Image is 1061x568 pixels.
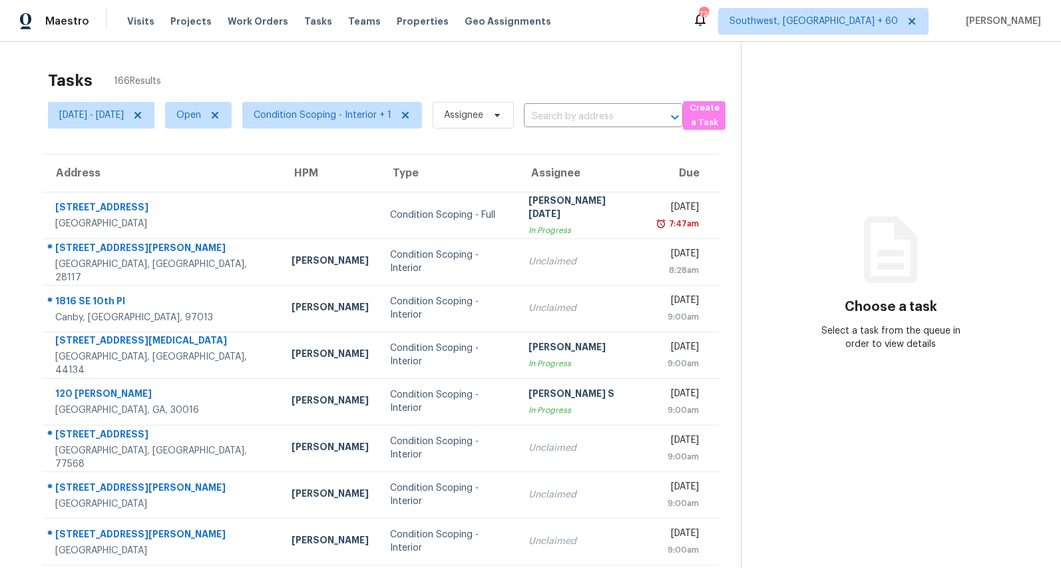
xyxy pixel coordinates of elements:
div: [PERSON_NAME] [292,440,369,457]
div: 9:00am [656,543,699,557]
div: 9:00am [656,357,699,370]
div: 1816 SE 10th Pl [55,294,270,311]
div: Unclaimed [529,488,635,501]
div: 774 [699,8,708,21]
th: HPM [281,154,379,192]
div: [DATE] [656,480,699,497]
div: [GEOGRAPHIC_DATA], [GEOGRAPHIC_DATA], 44134 [55,350,270,377]
th: Assignee [518,154,646,192]
span: Geo Assignments [465,15,551,28]
div: [STREET_ADDRESS][PERSON_NAME] [55,481,270,497]
div: [DATE] [656,340,699,357]
div: Unclaimed [529,302,635,315]
th: Address [43,154,281,192]
div: [PERSON_NAME] [292,347,369,364]
div: [STREET_ADDRESS] [55,200,270,217]
div: Condition Scoping - Interior [390,528,507,555]
div: 9:00am [656,497,699,510]
span: Maestro [45,15,89,28]
div: [GEOGRAPHIC_DATA] [55,497,270,511]
th: Due [646,154,720,192]
div: [DATE] [656,200,699,217]
div: [PERSON_NAME] [292,487,369,503]
span: Properties [397,15,449,28]
div: Condition Scoping - Full [390,208,507,222]
div: [PERSON_NAME] [292,254,369,270]
span: Assignee [444,109,483,122]
div: Condition Scoping - Interior [390,248,507,275]
div: 120 [PERSON_NAME] [55,387,270,404]
div: [DATE] [656,527,699,543]
div: 9:00am [656,450,699,463]
button: Create a Task [683,101,726,130]
div: [PERSON_NAME] S [529,387,635,404]
input: Search by address [524,107,646,127]
div: [STREET_ADDRESS] [55,427,270,444]
div: Unclaimed [529,255,635,268]
div: [PERSON_NAME] [292,394,369,410]
div: In Progress [529,404,635,417]
span: [DATE] - [DATE] [59,109,124,122]
span: Tasks [304,17,332,26]
div: Select a task from the queue in order to view details [816,324,965,351]
h2: Tasks [48,74,93,87]
span: [PERSON_NAME] [960,15,1041,28]
h3: Choose a task [845,300,937,314]
div: Condition Scoping - Interior [390,481,507,508]
div: Condition Scoping - Interior [390,388,507,415]
div: 9:00am [656,404,699,417]
div: [GEOGRAPHIC_DATA], [GEOGRAPHIC_DATA], 77568 [55,444,270,471]
div: 7:47am [666,217,699,230]
div: Condition Scoping - Interior [390,435,507,461]
img: Overdue Alarm Icon [656,217,666,230]
div: [DATE] [656,387,699,404]
div: [GEOGRAPHIC_DATA], [GEOGRAPHIC_DATA], 28117 [55,258,270,284]
div: In Progress [529,357,635,370]
span: Open [176,109,201,122]
span: Southwest, [GEOGRAPHIC_DATA] + 60 [730,15,898,28]
div: [PERSON_NAME] [529,340,635,357]
div: Condition Scoping - Interior [390,342,507,368]
div: Unclaimed [529,535,635,548]
div: [DATE] [656,433,699,450]
div: Unclaimed [529,441,635,455]
span: Work Orders [228,15,288,28]
div: [PERSON_NAME] [292,533,369,550]
span: Teams [348,15,381,28]
div: [DATE] [656,247,699,264]
div: Canby, [GEOGRAPHIC_DATA], 97013 [55,311,270,324]
span: Condition Scoping - Interior + 1 [254,109,391,122]
span: Visits [127,15,154,28]
span: Projects [170,15,212,28]
div: [GEOGRAPHIC_DATA], GA, 30016 [55,404,270,417]
span: Create a Task [690,101,719,131]
div: In Progress [529,224,635,237]
div: [STREET_ADDRESS][MEDICAL_DATA] [55,334,270,350]
div: [DATE] [656,294,699,310]
button: Open [666,108,684,127]
div: 9:00am [656,310,699,324]
div: [GEOGRAPHIC_DATA] [55,544,270,557]
div: [STREET_ADDRESS][PERSON_NAME] [55,527,270,544]
th: Type [379,154,518,192]
div: [GEOGRAPHIC_DATA] [55,217,270,230]
div: [PERSON_NAME] [292,300,369,317]
div: [STREET_ADDRESS][PERSON_NAME] [55,241,270,258]
div: Condition Scoping - Interior [390,295,507,322]
span: 166 Results [114,75,161,88]
div: [PERSON_NAME][DATE] [529,194,635,224]
div: 8:28am [656,264,699,277]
